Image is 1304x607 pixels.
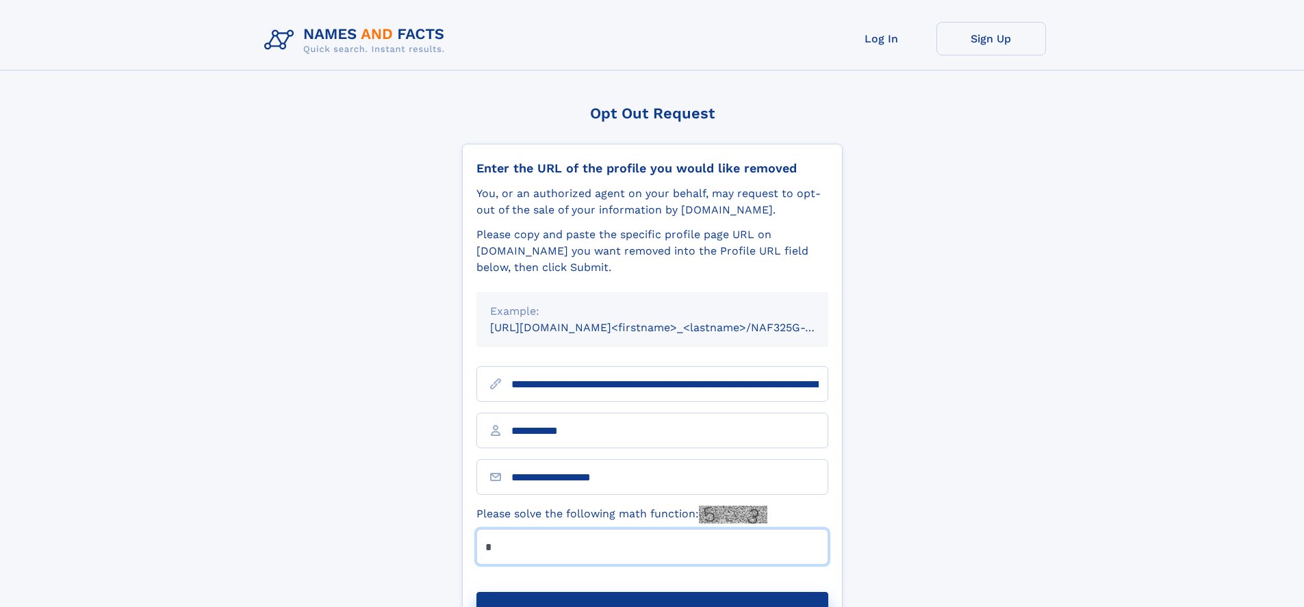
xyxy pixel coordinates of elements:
a: Sign Up [936,22,1046,55]
div: Opt Out Request [462,105,843,122]
a: Log In [827,22,936,55]
div: Please copy and paste the specific profile page URL on [DOMAIN_NAME] you want removed into the Pr... [476,227,828,276]
img: Logo Names and Facts [259,22,456,59]
div: Example: [490,303,815,320]
label: Please solve the following math function: [476,506,767,524]
small: [URL][DOMAIN_NAME]<firstname>_<lastname>/NAF325G-xxxxxxxx [490,321,854,334]
div: Enter the URL of the profile you would like removed [476,161,828,176]
div: You, or an authorized agent on your behalf, may request to opt-out of the sale of your informatio... [476,185,828,218]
